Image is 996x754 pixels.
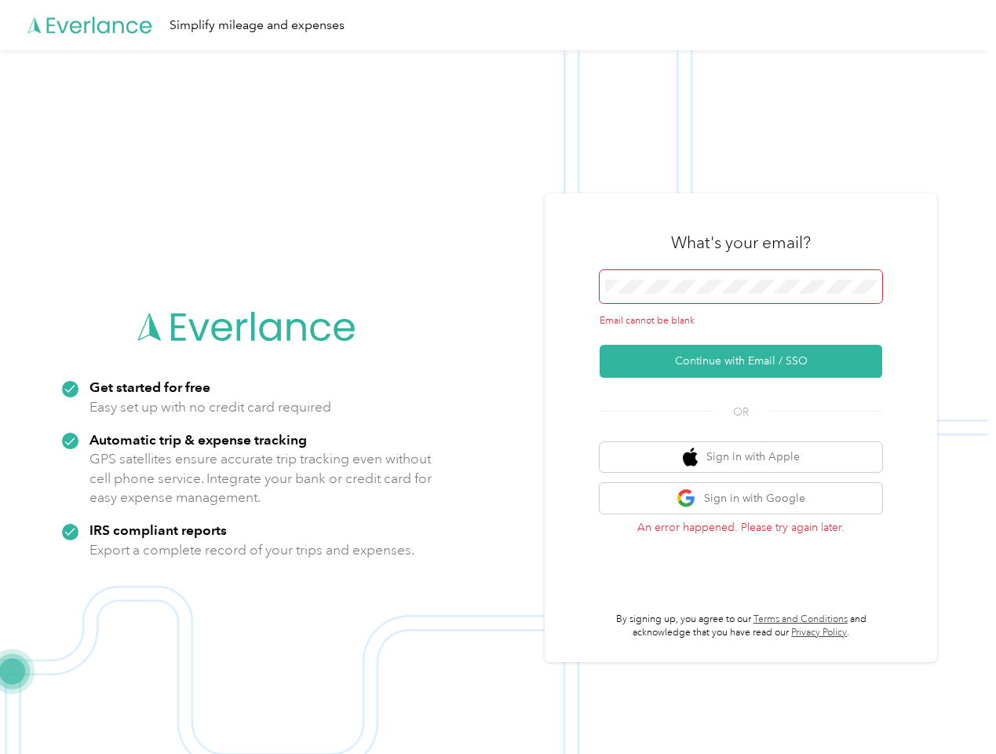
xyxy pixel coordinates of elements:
[600,613,882,640] p: By signing up, you agree to our and acknowledge that you have read our .
[600,314,882,328] div: Email cannot be blank
[600,483,882,514] button: google logoSign in with Google
[89,540,414,560] p: Export a complete record of your trips and expenses.
[671,232,811,254] h3: What's your email?
[89,397,331,417] p: Easy set up with no credit card required
[677,489,696,508] img: google logo
[170,16,345,35] div: Simplify mileage and expenses
[600,345,882,378] button: Continue with Email / SSO
[89,449,432,507] p: GPS satellites ensure accurate trip tracking even without cell phone service. Integrate your bank...
[89,522,227,538] strong: IRS compliant reports
[600,442,882,473] button: apple logoSign in with Apple
[753,613,848,625] a: Terms and Conditions
[683,448,699,467] img: apple logo
[600,519,882,536] p: An error happened. Please try again later.
[89,431,307,448] strong: Automatic trip & expense tracking
[713,404,768,420] span: OR
[791,627,847,639] a: Privacy Policy
[89,379,210,395] strong: Get started for free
